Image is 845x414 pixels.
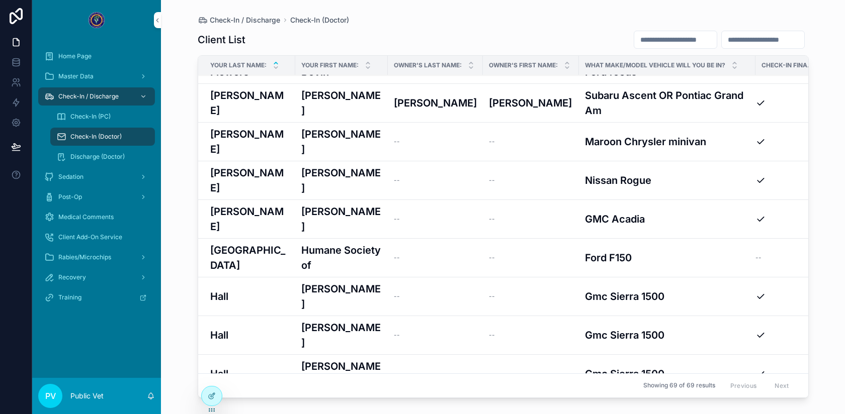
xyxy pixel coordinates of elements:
span: -- [394,370,400,378]
a: -- [394,370,477,378]
span: Rabies/Microchips [58,253,111,261]
a: Humane Society of [301,243,382,273]
a: -- [489,254,573,262]
span: Owner's Last Name: [394,61,462,69]
h3: GMC Acadia [585,212,645,227]
a: -- [394,331,477,339]
a: Check-In / Discharge [198,15,280,25]
a: [PERSON_NAME] [210,88,289,118]
h3: Ford F150 [585,250,632,265]
span: Your Last Name: [210,61,267,69]
a: [PERSON_NAME] [301,281,382,312]
a: [PERSON_NAME] [301,359,382,389]
h3: Nissan Rogue [585,173,651,188]
a: Rabies/Microchips [38,248,155,266]
span: -- [394,292,400,300]
a: [GEOGRAPHIC_DATA] [210,243,289,273]
span: -- [489,370,495,378]
a: [PERSON_NAME] [301,88,382,118]
a: [PERSON_NAME] [301,165,382,195]
a: -- [489,138,573,146]
a: [PERSON_NAME] [301,320,382,350]
a: Client Add-On Service [38,228,155,246]
a: Ford F150 [585,250,749,265]
a: -- [489,176,573,184]
a: -- [394,138,477,146]
a: Gmc Sierra 1500 [585,289,749,304]
span: Training [58,293,81,301]
a: Check-In (PC) [50,108,155,126]
span: Check-In / Discharge [210,15,280,25]
span: -- [489,176,495,184]
a: Discharge (Doctor) [50,148,155,166]
span: -- [489,138,495,146]
a: -- [394,215,477,223]
a: Gmc Sierra 1500 [585,328,749,343]
h3: Hall [210,289,228,304]
a: Nissan Rogue [585,173,749,188]
a: [PERSON_NAME] [210,127,289,157]
h3: Hall [210,366,228,381]
h3: [PERSON_NAME] [210,204,289,234]
span: Master Data [58,72,94,80]
div: scrollable content [32,40,161,320]
span: Recovery [58,273,86,281]
a: -- [489,215,573,223]
span: -- [394,331,400,339]
a: Recovery [38,268,155,286]
span: PV [45,390,56,402]
span: What Make/Model Vehicle Will You Be In? [585,61,725,69]
h3: [PERSON_NAME] [210,165,289,195]
span: Check-In Finalized? [762,61,813,69]
span: Owner's First Name: [489,61,558,69]
a: Home Page [38,47,155,65]
h3: [PERSON_NAME] [489,95,572,111]
span: Check-In (PC) [70,113,111,121]
span: Check-In (Doctor) [290,15,349,25]
a: Check-In / Discharge [38,87,155,106]
a: Master Data [38,67,155,85]
h3: Gmc Sierra 1500 [585,289,664,304]
a: Hall [210,328,289,343]
h3: Gmc Sierra 1500 [585,366,664,381]
span: Your First Name: [301,61,359,69]
a: -- [394,254,477,262]
a: -- [489,331,573,339]
span: -- [394,176,400,184]
span: -- [394,215,400,223]
a: Sedation [38,168,155,186]
span: -- [489,292,495,300]
a: -- [489,370,573,378]
a: Post-Op [38,188,155,206]
a: Gmc Sierra 1500 [585,366,749,381]
span: Post-Op [58,193,82,201]
span: Check-In (Doctor) [70,133,122,141]
a: -- [394,292,477,300]
a: Subaru Ascent OR Pontiac Grand Am [585,88,749,118]
span: Discharge (Doctor) [70,153,125,161]
h3: Maroon Chrysler minivan [585,134,706,149]
h3: Gmc Sierra 1500 [585,328,664,343]
span: Medical Comments [58,213,114,221]
span: -- [755,254,762,262]
a: -- [755,254,820,262]
a: [PERSON_NAME] [301,204,382,234]
span: Home Page [58,52,92,60]
span: Check-In / Discharge [58,92,119,100]
a: Hall [210,366,289,381]
span: -- [394,254,400,262]
h1: Client List [198,33,245,47]
h3: [PERSON_NAME] [394,95,477,111]
h3: Hall [210,328,228,343]
span: -- [489,215,495,223]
